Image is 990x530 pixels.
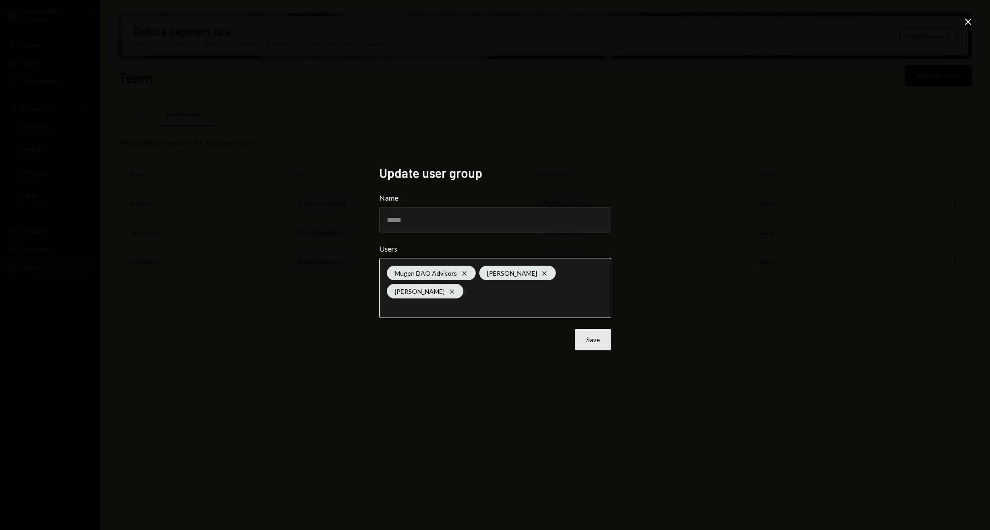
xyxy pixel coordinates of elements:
div: [PERSON_NAME] [387,284,463,298]
button: Save [575,329,611,350]
h2: Update user group [379,164,611,182]
label: Users [379,243,611,254]
div: Mugen DAO Advisors [387,266,476,280]
label: Name [379,192,611,203]
div: [PERSON_NAME] [479,266,556,280]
